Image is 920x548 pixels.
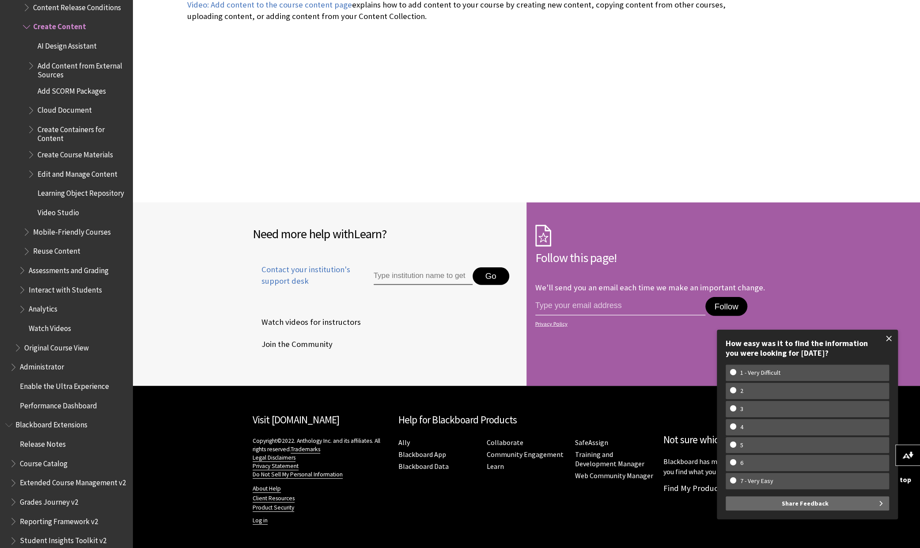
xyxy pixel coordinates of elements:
a: Trademarks [291,445,320,453]
span: Edit and Manage Content [38,166,117,178]
a: Log in [253,517,268,525]
span: Contact your institution's support desk [253,264,353,287]
a: Product Security [253,504,294,512]
w-span: 1 - Very Difficult [730,369,791,377]
span: AI Design Assistant [38,38,97,50]
p: Copyright©2022. Anthology Inc. and its affiliates. All rights reserved. [253,437,390,479]
span: Create Course Materials [38,147,113,159]
h2: Follow this page! [535,248,800,267]
span: Original Course View [24,340,89,352]
span: Cloud Document [38,103,92,114]
h2: Not sure which product? [663,432,800,448]
w-span: 3 [730,405,753,413]
a: Ally [398,438,410,447]
img: Subscription Icon [535,225,551,247]
span: Learn [354,226,382,242]
span: Create Containers for Content [38,122,126,142]
a: Do Not Sell My Personal Information [253,471,343,479]
div: How easy was it to find the information you were looking for [DATE]? [726,339,889,358]
w-span: 5 [730,441,753,449]
a: Training and Development Manager [575,450,644,468]
span: Add Content from External Sources [38,58,126,79]
a: Collaborate [487,438,523,447]
a: Legal Disclaimers [253,454,295,462]
a: Client Resources [253,495,295,502]
button: Share Feedback [726,496,889,510]
a: Watch videos for instructors [253,316,363,329]
span: Student Insights Toolkit v2 [20,533,106,545]
span: Administrator [20,359,64,371]
h2: Help for Blackboard Products [398,412,655,428]
w-span: 6 [730,459,753,467]
a: Contact your institution's support desk [253,264,353,297]
span: Blackboard Extensions [15,417,87,429]
p: We'll send you an email each time we make an important change. [535,282,765,293]
span: Watch Videos [29,320,71,332]
span: Video Studio [38,205,79,217]
span: Watch videos for instructors [253,316,361,329]
span: Enable the Ultra Experience [20,378,109,390]
span: Extended Course Management v2 [20,475,126,487]
a: SafeAssign [575,438,608,447]
span: Create Content [33,19,86,31]
a: Join the Community [253,338,334,351]
span: Grades Journey v2 [20,494,78,506]
button: Go [473,267,509,285]
a: Privacy Policy [535,321,798,327]
a: Web Community Manager [575,471,653,480]
button: Follow [705,297,747,316]
span: Performance Dashboard [20,398,97,410]
span: Reporting Framework v2 [20,514,98,525]
w-span: 2 [730,387,753,395]
span: Add SCORM Packages [38,83,106,95]
span: Share Feedback [782,496,829,510]
span: Learning Object Repository [38,186,124,198]
span: Assessments and Grading [29,263,109,274]
a: About Help [253,485,281,493]
span: Release Notes [20,436,66,448]
span: Interact with Students [29,282,102,294]
p: Blackboard has many products. Let us help you find what you need. [663,457,800,476]
span: Join the Community [253,338,333,351]
h2: Need more help with ? [253,225,518,243]
input: email address [535,297,706,316]
span: Analytics [29,301,57,313]
a: Blackboard App [398,450,446,459]
w-span: 7 - Very Easy [730,477,784,485]
span: Course Catalog [20,456,68,468]
a: Privacy Statement [253,462,299,470]
a: Find My Product [663,483,721,493]
w-span: 4 [730,423,753,431]
input: Type institution name to get support [374,267,473,285]
span: Reuse Content [33,244,80,255]
a: Blackboard Data [398,462,449,471]
span: Mobile-Friendly Courses [33,224,111,236]
a: Learn [487,462,504,471]
a: Visit [DOMAIN_NAME] [253,413,340,426]
a: Community Engagement [487,450,564,459]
